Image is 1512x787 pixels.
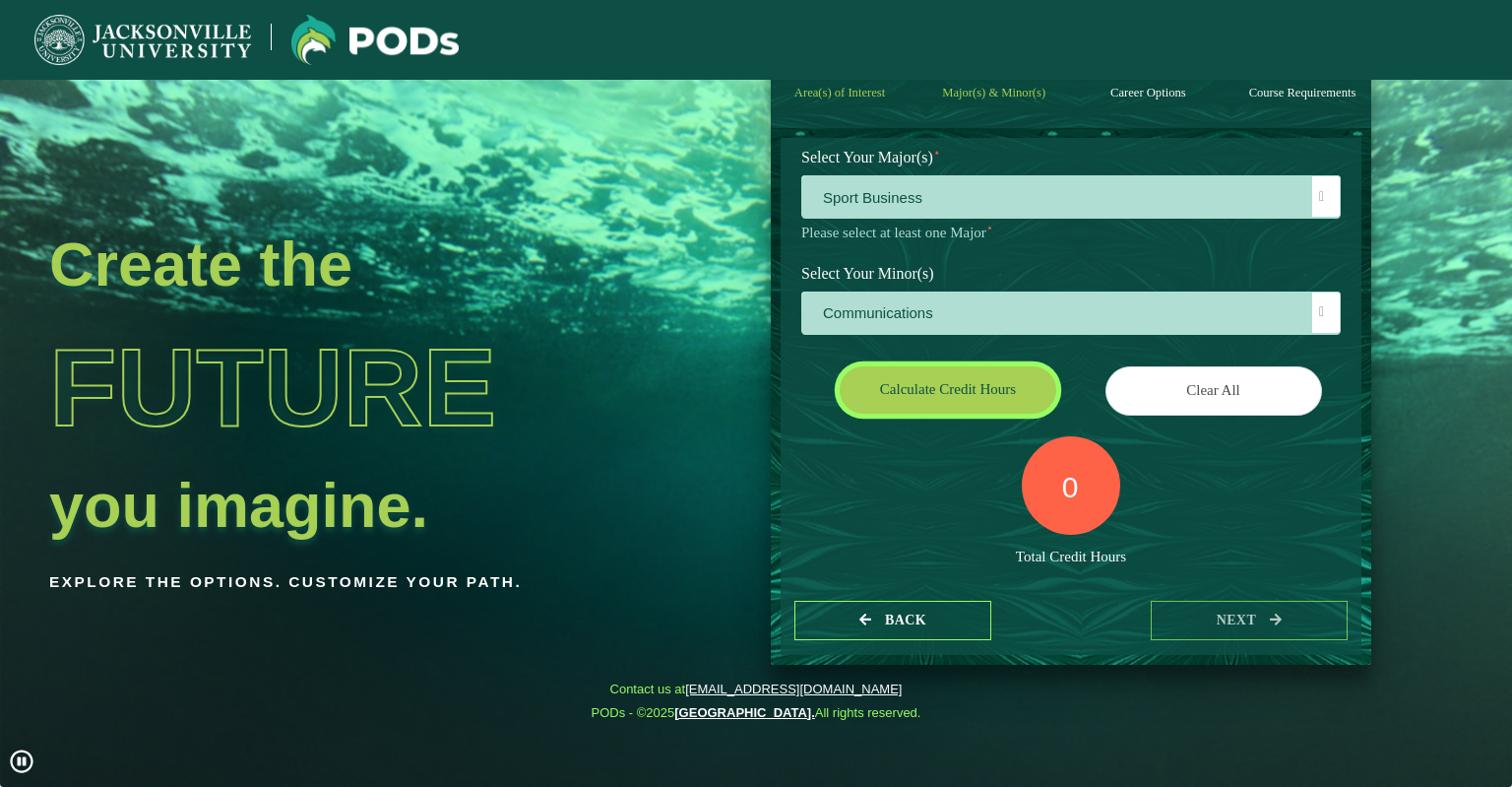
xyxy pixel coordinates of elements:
span: Back [885,613,926,627]
p: Please select at least one Major [801,224,1341,242]
button: next [1151,601,1348,641]
span: Contact us at [592,682,921,697]
span: Major(s) & Minor(s) [942,86,1045,99]
button: Calculate credit hours [840,366,1056,413]
span: Career Options [1110,86,1186,99]
span: PODs - ©2025 All rights reserved. [592,705,921,721]
h2: Create the [49,236,631,292]
label: Select Your Major(s) [787,140,1355,176]
p: Explore the options. Customize your path. [49,567,631,597]
span: Area(s) of Interest [794,86,885,99]
button: Clear All [1105,366,1322,415]
img: Jacksonville University logo [34,15,251,65]
button: Back [794,601,991,641]
h1: Future [49,298,631,478]
label: 0 [1062,469,1079,506]
span: Course Requirements [1249,86,1356,99]
a: [EMAIL_ADDRESS][DOMAIN_NAME] [685,682,902,696]
h2: you imagine. [49,478,631,533]
sup: ⋆ [986,222,993,233]
span: Communications [802,293,1340,335]
sup: ⋆ [933,146,941,160]
div: Total Credit Hours [801,548,1341,566]
span: Sport Business [802,176,1340,219]
a: [GEOGRAPHIC_DATA]. [674,705,815,720]
label: Select Your Minor(s) [787,255,1355,292]
img: Jacksonville University logo [291,15,459,65]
